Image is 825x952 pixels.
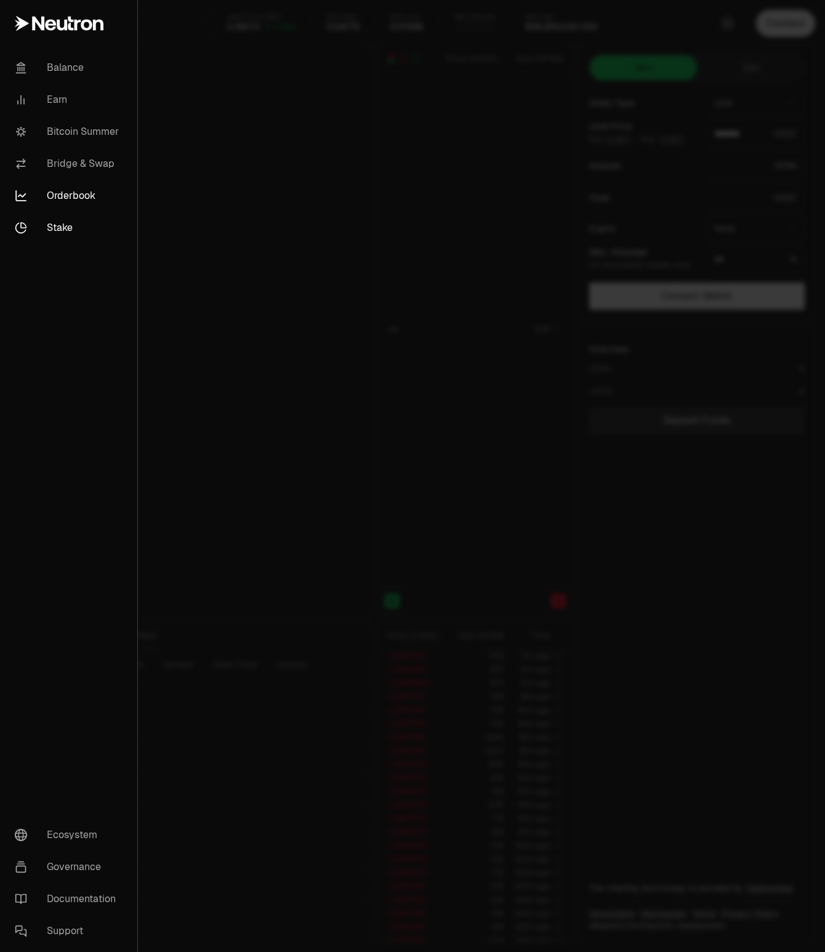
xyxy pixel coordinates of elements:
[5,883,132,915] a: Documentation
[5,84,132,116] a: Earn
[5,819,132,851] a: Ecosystem
[5,116,132,148] a: Bitcoin Summer
[5,915,132,947] a: Support
[5,851,132,883] a: Governance
[5,180,132,212] a: Orderbook
[5,212,132,244] a: Stake
[5,148,132,180] a: Bridge & Swap
[5,52,132,84] a: Balance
